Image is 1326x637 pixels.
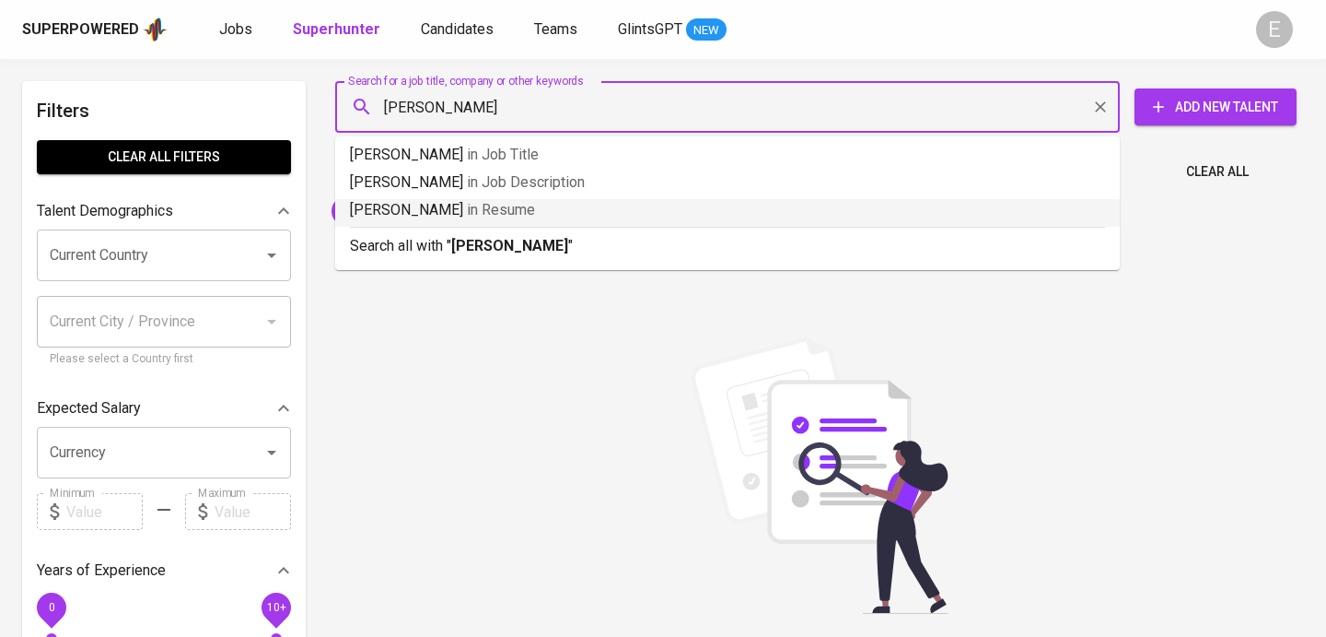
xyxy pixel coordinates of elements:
[22,19,139,41] div: Superpowered
[1256,11,1293,48] div: E
[350,144,1105,166] p: [PERSON_NAME]
[350,235,1105,257] p: Search all with " "
[22,16,168,43] a: Superpoweredapp logo
[37,193,291,230] div: Talent Demographics
[37,96,291,125] h6: Filters
[219,18,256,41] a: Jobs
[467,146,539,163] span: in Job Title
[37,560,166,582] p: Years of Experience
[48,601,54,614] span: 0
[37,397,141,419] p: Expected Salary
[1179,155,1256,189] button: Clear All
[618,20,682,38] span: GlintsGPT
[681,337,958,614] img: file_searching.svg
[350,199,1105,221] p: [PERSON_NAME]
[37,140,291,174] button: Clear All filters
[421,20,494,38] span: Candidates
[331,202,545,219] span: [EMAIL_ADDRESS][DOMAIN_NAME]
[52,146,276,169] span: Clear All filters
[331,196,564,226] div: [EMAIL_ADDRESS][DOMAIN_NAME]
[259,440,285,466] button: Open
[215,493,291,530] input: Value
[266,601,285,614] span: 10+
[293,20,380,38] b: Superhunter
[467,173,585,191] span: in Job Description
[467,201,535,218] span: in Resume
[618,18,727,41] a: GlintsGPT NEW
[259,242,285,268] button: Open
[293,18,384,41] a: Superhunter
[686,21,727,40] span: NEW
[37,200,173,222] p: Talent Demographics
[219,20,252,38] span: Jobs
[37,552,291,589] div: Years of Experience
[1149,96,1282,119] span: Add New Talent
[37,390,291,427] div: Expected Salary
[143,16,168,43] img: app logo
[534,18,581,41] a: Teams
[50,350,278,369] p: Please select a Country first
[66,493,143,530] input: Value
[421,18,497,41] a: Candidates
[451,237,568,254] b: [PERSON_NAME]
[1088,94,1113,120] button: Clear
[1134,88,1297,125] button: Add New Talent
[350,171,1105,194] p: [PERSON_NAME]
[1186,160,1249,183] span: Clear All
[534,20,577,38] span: Teams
